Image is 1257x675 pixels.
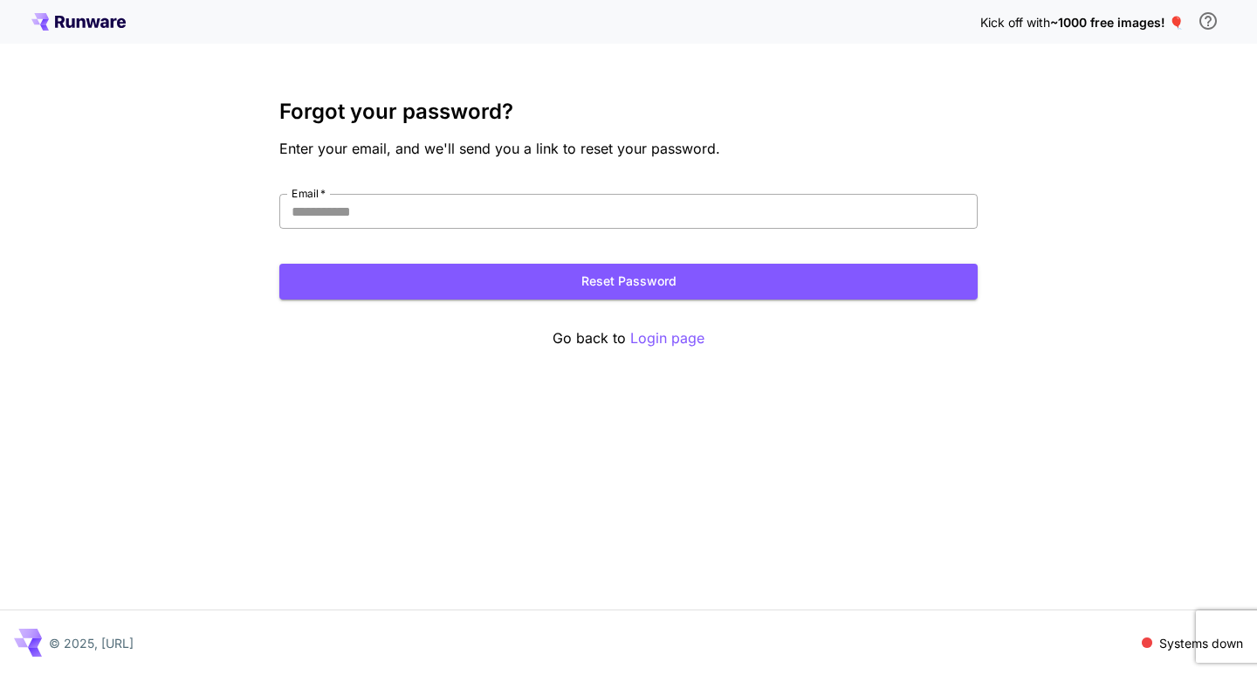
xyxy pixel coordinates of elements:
[279,264,978,300] button: Reset Password
[1050,15,1184,30] span: ~1000 free images! 🎈
[980,15,1050,30] span: Kick off with
[49,634,134,652] p: © 2025, [URL]
[1159,634,1243,652] p: Systems down
[630,327,704,349] button: Login page
[279,138,978,159] p: Enter your email, and we'll send you a link to reset your password.
[279,100,978,124] h3: Forgot your password?
[292,186,326,201] label: Email
[1191,3,1226,38] button: In order to qualify for free credit, you need to sign up with a business email address and click ...
[279,327,978,349] p: Go back to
